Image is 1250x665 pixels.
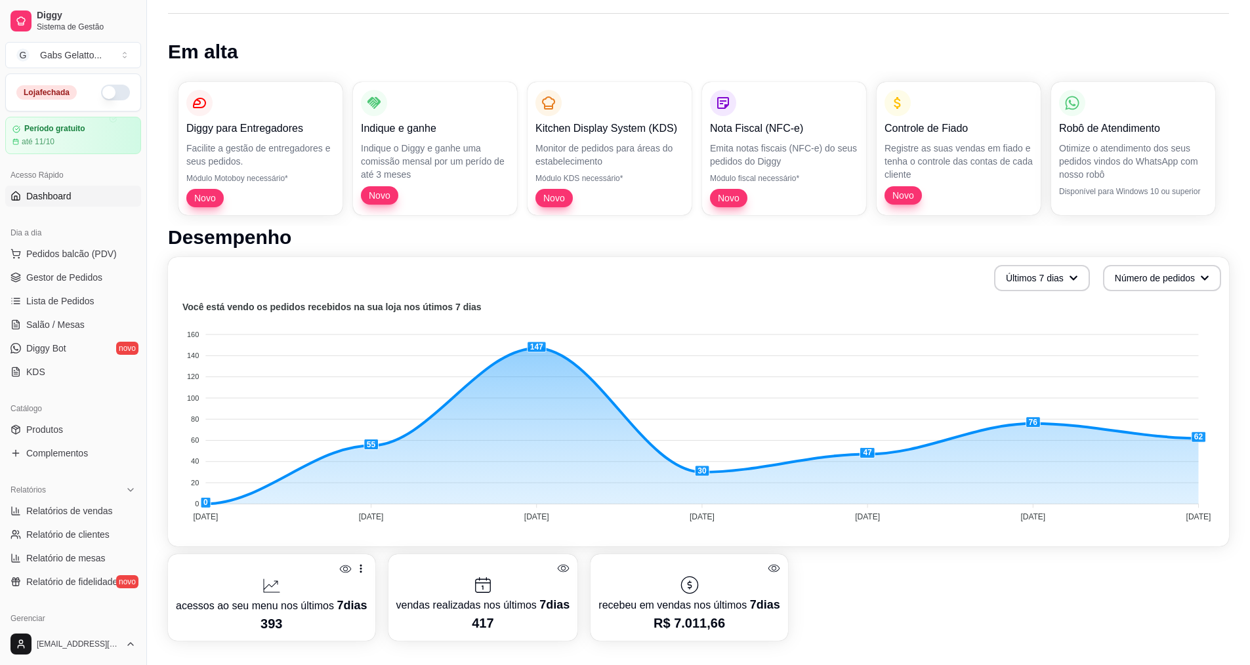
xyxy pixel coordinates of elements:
[5,548,141,569] a: Relatório de mesas
[22,136,54,147] article: até 11/10
[26,318,85,331] span: Salão / Mesas
[1059,142,1207,181] p: Otimize o atendimento dos seus pedidos vindos do WhatsApp com nosso robô
[16,85,77,100] div: Loja fechada
[5,5,141,37] a: DiggySistema de Gestão
[353,82,517,215] button: Indique e ganheIndique o Diggy e ganhe uma comissão mensal por um perído de até 3 mesesNovo
[189,191,221,205] span: Novo
[193,512,218,521] tspan: [DATE]
[5,608,141,629] div: Gerenciar
[5,186,141,207] a: Dashboard
[26,365,45,378] span: KDS
[186,142,335,168] p: Facilite a gestão de entregadores e seus pedidos.
[535,173,684,184] p: Módulo KDS necessário*
[361,142,509,181] p: Indique o Diggy e ganhe uma comissão mensal por um perído de até 3 meses
[5,314,141,335] a: Salão / Mesas
[396,614,570,632] p: 417
[5,267,141,288] a: Gestor de Pedidos
[535,142,684,168] p: Monitor de pedidos para áreas do estabelecimento
[186,121,335,136] p: Diggy para Entregadores
[5,243,141,264] button: Pedidos balcão (PDV)
[182,302,482,312] text: Você está vendo os pedidos recebidos na sua loja nos útimos 7 dias
[24,124,85,134] article: Período gratuito
[1103,265,1221,291] button: Número de pedidos
[26,190,72,203] span: Dashboard
[187,373,199,380] tspan: 120
[887,189,919,202] span: Novo
[168,40,1229,64] h1: Em alta
[1186,512,1211,521] tspan: [DATE]
[26,447,88,460] span: Complementos
[702,82,866,215] button: Nota Fiscal (NFC-e)Emita notas fiscais (NFC-e) do seus pedidos do DiggyMódulo fiscal necessário*Novo
[5,222,141,243] div: Dia a dia
[5,165,141,186] div: Acesso Rápido
[26,552,106,565] span: Relatório de mesas
[364,189,396,202] span: Novo
[178,82,343,215] button: Diggy para EntregadoresFacilite a gestão de entregadores e seus pedidos.Módulo Motoboy necessário...
[5,338,141,359] a: Diggy Botnovo
[5,571,141,592] a: Relatório de fidelidadenovo
[5,291,141,312] a: Lista de Pedidos
[528,82,692,215] button: Kitchen Display System (KDS)Monitor de pedidos para áreas do estabelecimentoMódulo KDS necessário...
[5,398,141,419] div: Catálogo
[37,639,120,649] span: [EMAIL_ADDRESS][DOMAIN_NAME]
[5,42,141,68] button: Select a team
[187,394,199,402] tspan: 100
[1059,121,1207,136] p: Robô de Atendimento
[713,191,745,205] span: Novo
[396,595,570,614] p: vendas realizadas nos últimos
[186,173,335,184] p: Módulo Motoboy necessário*
[187,352,199,359] tspan: 140
[5,524,141,545] a: Relatório de clientes
[538,191,570,205] span: Novo
[994,265,1090,291] button: Últimos 7 dias
[37,10,136,22] span: Diggy
[337,599,367,612] span: 7 dias
[885,121,1033,136] p: Controle de Fiado
[26,423,63,436] span: Produtos
[16,49,30,62] span: G
[1059,186,1207,197] p: Disponível para Windows 10 ou superior
[26,342,66,355] span: Diggy Bot
[187,331,199,338] tspan: 160
[37,22,136,32] span: Sistema de Gestão
[5,361,141,382] a: KDS
[5,443,141,464] a: Complementos
[191,415,199,423] tspan: 80
[359,512,384,521] tspan: [DATE]
[855,512,880,521] tspan: [DATE]
[26,271,102,284] span: Gestor de Pedidos
[690,512,715,521] tspan: [DATE]
[598,614,780,632] p: R$ 7.011,66
[191,436,199,444] tspan: 60
[539,598,570,611] span: 7 dias
[710,121,858,136] p: Nota Fiscal (NFC-e)
[5,117,141,154] a: Período gratuitoaté 11/10
[191,457,199,465] tspan: 40
[10,485,46,495] span: Relatórios
[1020,512,1045,521] tspan: [DATE]
[26,247,117,260] span: Pedidos balcão (PDV)
[1051,82,1215,215] button: Robô de AtendimentoOtimize o atendimento dos seus pedidos vindos do WhatsApp com nosso robôDispon...
[26,575,117,588] span: Relatório de fidelidade
[5,500,141,521] a: Relatórios de vendas
[26,294,94,308] span: Lista de Pedidos
[176,615,367,633] p: 393
[26,528,110,541] span: Relatório de clientes
[5,628,141,660] button: [EMAIL_ADDRESS][DOMAIN_NAME]
[168,226,1229,249] h1: Desempenho
[877,82,1041,215] button: Controle de FiadoRegistre as suas vendas em fiado e tenha o controle das contas de cada clienteNovo
[535,121,684,136] p: Kitchen Display System (KDS)
[885,142,1033,181] p: Registre as suas vendas em fiado e tenha o controle das contas de cada cliente
[710,173,858,184] p: Módulo fiscal necessário*
[191,479,199,487] tspan: 20
[195,500,199,508] tspan: 0
[598,595,780,614] p: recebeu em vendas nos últimos
[710,142,858,168] p: Emita notas fiscais (NFC-e) do seus pedidos do Diggy
[176,596,367,615] p: acessos ao seu menu nos últimos
[40,49,102,62] div: Gabs Gelatto ...
[101,85,130,100] button: Alterar Status
[750,598,780,611] span: 7 dias
[361,121,509,136] p: Indique e ganhe
[524,512,549,521] tspan: [DATE]
[26,504,113,517] span: Relatórios de vendas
